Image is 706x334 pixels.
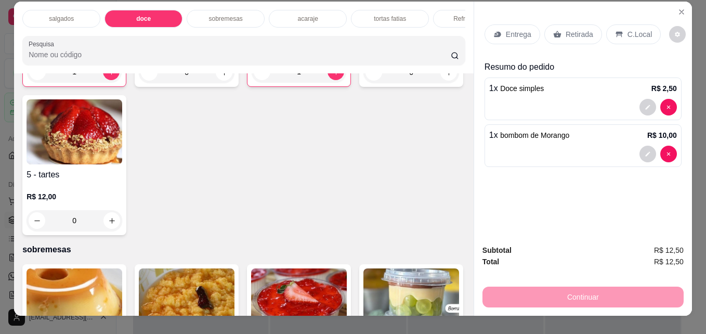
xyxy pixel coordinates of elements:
button: increase-product-quantity [103,212,120,229]
p: sobremesas [208,15,242,23]
span: bombom de Morango [500,131,569,139]
strong: Subtotal [482,246,512,254]
button: Close [673,4,690,20]
button: decrease-product-quantity [639,99,656,115]
label: Pesquisa [29,40,58,48]
img: product-image [363,268,459,333]
p: acaraje [297,15,318,23]
span: R$ 12,50 [654,245,684,256]
p: R$ 2,50 [651,83,677,94]
h4: 5 - tartes [27,169,122,181]
button: decrease-product-quantity [669,26,686,43]
p: Resumo do pedido [485,61,682,73]
button: decrease-product-quantity [29,212,45,229]
p: sobremesas [22,243,465,256]
p: tortas fatias [374,15,406,23]
p: R$ 12,00 [27,191,122,202]
p: Retirada [566,29,593,40]
p: Refrigerantes [453,15,491,23]
input: Pesquisa [29,49,451,60]
span: Doce simples [500,84,544,93]
span: R$ 12,50 [654,256,684,267]
p: salgados [49,15,74,23]
button: decrease-product-quantity [660,146,677,162]
p: Entrega [506,29,531,40]
p: R$ 10,00 [647,130,677,140]
button: decrease-product-quantity [639,146,656,162]
img: product-image [27,268,122,333]
p: doce [136,15,151,23]
strong: Total [482,258,499,266]
p: 1 x [489,129,569,142]
button: decrease-product-quantity [660,99,677,115]
img: product-image [27,99,122,164]
p: C.Local [627,29,652,40]
img: product-image [139,268,234,333]
p: 1 x [489,82,544,95]
img: product-image [251,268,347,333]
